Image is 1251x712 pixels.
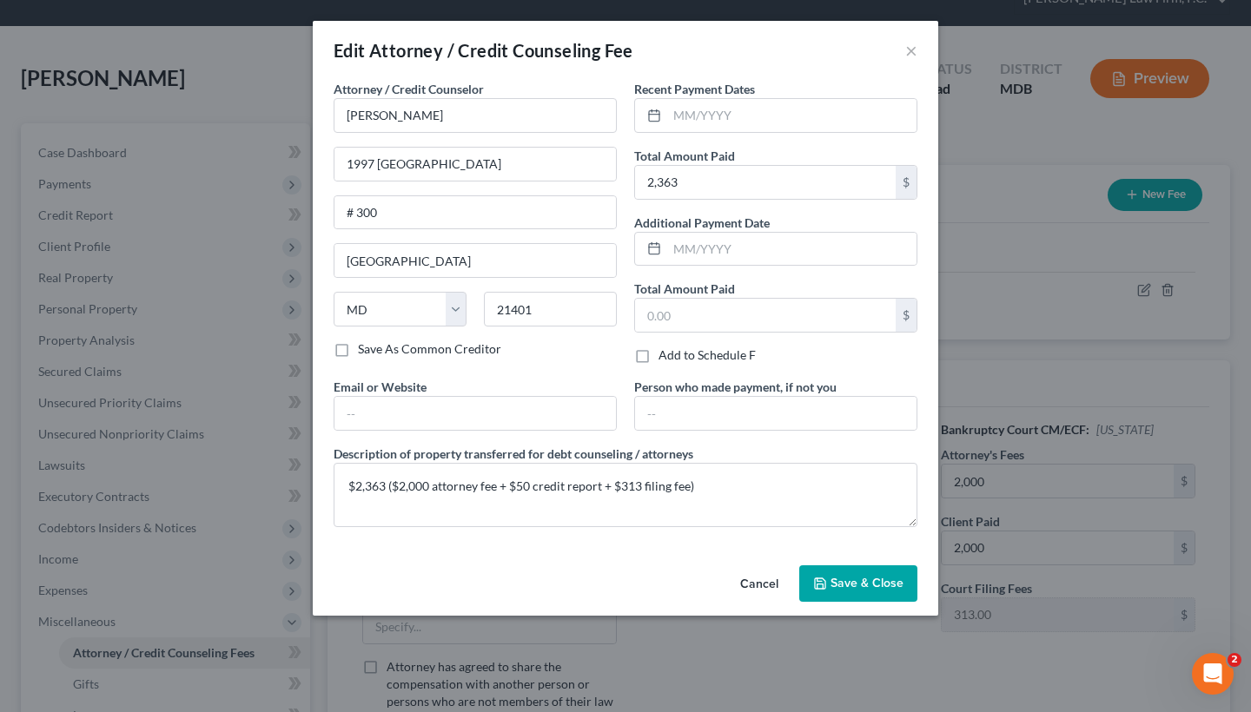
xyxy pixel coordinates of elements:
label: Save As Common Creditor [358,340,501,358]
input: 0.00 [635,299,896,332]
div: $ [896,166,917,199]
input: -- [334,397,616,430]
input: Enter zip... [484,292,617,326]
label: Person who made payment, if not you [634,378,837,396]
span: Attorney / Credit Counselor [334,82,484,96]
span: Save & Close [831,576,903,590]
div: $ [896,299,917,332]
span: Attorney / Credit Counseling Fee [369,40,633,61]
span: 2 [1228,653,1241,667]
input: Search creditor by name... [334,98,617,133]
label: Total Amount Paid [634,147,735,165]
label: Email or Website [334,378,427,396]
button: Cancel [726,567,792,602]
button: × [905,40,917,61]
label: Additional Payment Date [634,214,770,232]
iframe: Intercom live chat [1192,653,1234,695]
span: Edit [334,40,366,61]
input: -- [635,397,917,430]
input: Apt, Suite, etc... [334,196,616,229]
input: 0.00 [635,166,896,199]
label: Total Amount Paid [634,280,735,298]
input: MM/YYYY [667,233,917,266]
label: Add to Schedule F [659,346,756,364]
label: Description of property transferred for debt counseling / attorneys [334,445,693,463]
input: MM/YYYY [667,99,917,132]
button: Save & Close [799,565,917,602]
label: Recent Payment Dates [634,80,755,98]
input: Enter city... [334,244,616,277]
input: Enter address... [334,148,616,181]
